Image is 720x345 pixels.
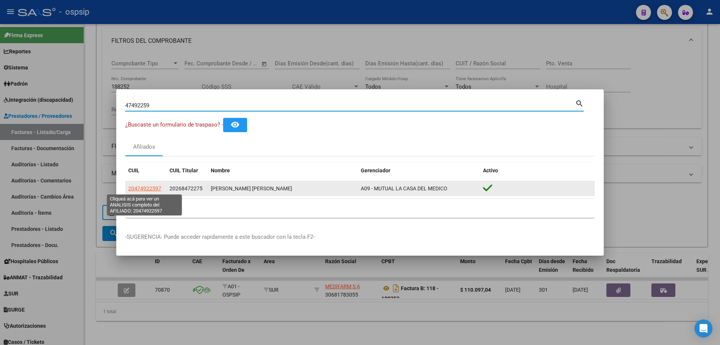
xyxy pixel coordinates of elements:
[211,167,230,173] span: Nombre
[133,143,155,151] div: Afiliados
[128,185,161,191] span: 20474922597
[361,167,390,173] span: Gerenciador
[125,199,595,218] div: 1 total
[231,120,240,129] mat-icon: remove_red_eye
[575,98,584,107] mat-icon: search
[208,163,358,179] datatable-header-cell: Nombre
[361,185,447,191] span: A09 - MUTUAL LA CASA DEL MEDICO
[483,167,498,173] span: Activo
[166,163,208,179] datatable-header-cell: CUIL Titular
[480,163,595,179] datatable-header-cell: Activo
[169,185,202,191] span: 20268472275
[358,163,480,179] datatable-header-cell: Gerenciador
[125,233,595,241] p: -SUGERENCIA: Puede acceder rapidamente a este buscador con la tecla F2-
[125,163,166,179] datatable-header-cell: CUIL
[125,121,223,128] span: ¿Buscaste un formulario de traspaso? -
[128,167,139,173] span: CUIL
[694,319,712,337] div: Open Intercom Messenger
[169,167,198,173] span: CUIL Titular
[211,184,355,193] div: [PERSON_NAME] [PERSON_NAME]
